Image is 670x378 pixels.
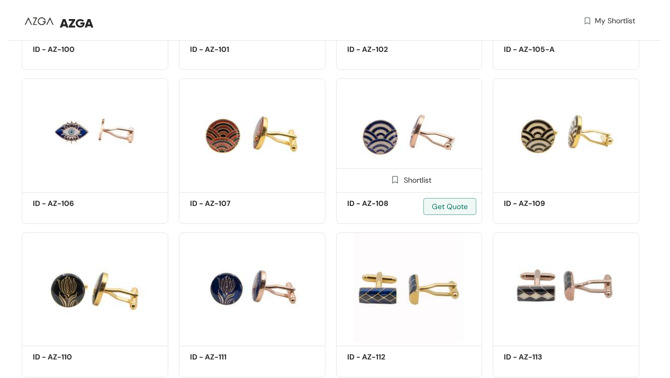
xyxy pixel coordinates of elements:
[33,198,123,209] h5: ID - AZ-106
[22,4,56,39] img: Buyer Portal
[347,198,437,209] h5: ID - AZ-108
[179,232,325,343] img: 29b47a8b-1ed1-4075-a733-2e0e17fed065
[390,175,400,185] img: Shortlist
[504,198,594,209] h5: ID - AZ-109
[336,78,483,189] img: 66454622-a589-4ab5-9842-62bfcda5748a
[190,44,280,55] h5: ID - AZ-101
[190,352,280,363] h5: ID - AZ-111
[493,78,639,189] img: 7edc78c5-cc25-4001-a474-f1f0b96d521a
[22,78,168,189] img: 2c3b3b61-829b-4234-84c2-b4f3cef6a298
[583,15,592,26] img: wishlist
[504,352,594,363] h5: ID - AZ-113
[179,78,325,189] img: 4bcfc718-e941-494d-87d0-59764c4d4e98
[504,44,594,55] h5: ID - AZ-105-A
[423,198,476,215] button: Get Quote
[22,232,168,343] img: b85eee82-25b6-4ada-af9b-bf1304f15042
[493,232,639,343] img: 7f436771-8b3b-49af-9871-994982eb3cc6
[347,352,437,363] h5: ID - AZ-112
[190,198,280,209] h5: ID - AZ-107
[33,352,123,363] h5: ID - AZ-110
[347,44,437,55] h5: ID - AZ-102
[387,174,431,184] div: Shortlist
[595,15,635,26] span: My Shortlist
[60,14,93,33] span: AZGA
[432,201,468,212] span: Get Quote
[33,44,123,55] h5: ID - AZ-100
[336,232,483,343] img: 9f1d7cbd-1ce5-481d-8528-cbd7bcc60c6f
